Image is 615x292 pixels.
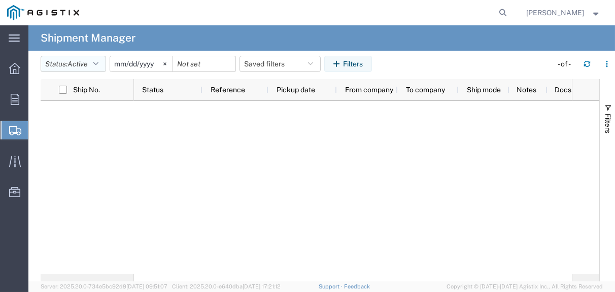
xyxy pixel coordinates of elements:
span: Notes [517,86,536,94]
span: [DATE] 17:21:12 [243,283,281,289]
a: Support [319,283,344,289]
span: Filters [604,114,612,133]
button: Status:Active [41,56,106,72]
button: Saved filters [240,56,321,72]
span: Docs [555,86,572,94]
button: Filters [324,56,372,72]
img: logo [7,5,79,20]
span: Liltarrell Williams [527,7,585,18]
span: Reference [211,86,245,94]
span: Server: 2025.20.0-734e5bc92d9 [41,283,167,289]
span: Pickup date [277,86,315,94]
input: Not set [110,56,173,71]
span: From company [345,86,393,94]
h4: Shipment Manager [41,25,135,51]
span: [DATE] 09:51:07 [126,283,167,289]
span: Ship No. [73,86,100,94]
button: [PERSON_NAME] [526,7,601,19]
span: Client: 2025.20.0-e640dba [172,283,281,289]
span: To company [406,86,445,94]
div: - of - [558,59,575,69]
a: Feedback [344,283,370,289]
input: Not set [173,56,235,71]
span: Active [67,60,88,68]
span: Ship mode [467,86,501,94]
span: Status [142,86,163,94]
span: Copyright © [DATE]-[DATE] Agistix Inc., All Rights Reserved [447,282,603,291]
